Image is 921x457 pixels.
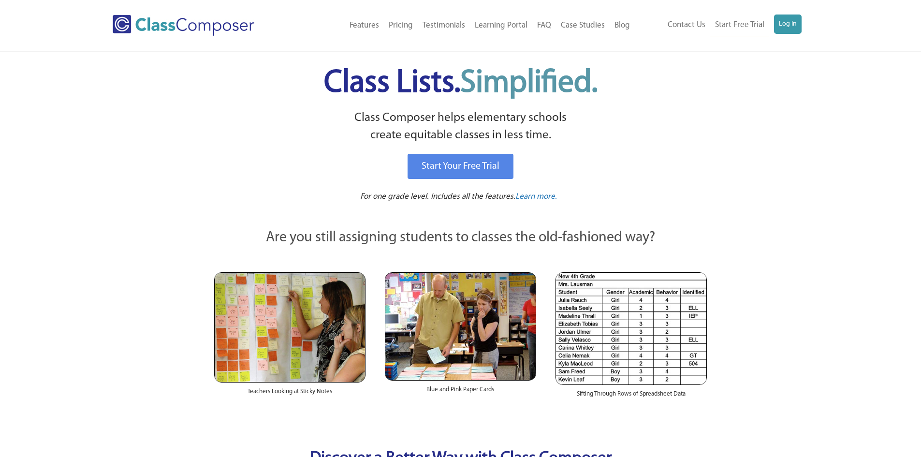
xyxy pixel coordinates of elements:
a: Case Studies [556,15,610,36]
a: Contact Us [663,15,710,36]
span: Class Lists. [324,68,598,99]
a: Pricing [384,15,418,36]
span: Start Your Free Trial [422,162,499,171]
img: Spreadsheets [556,272,707,385]
nav: Header Menu [635,15,802,36]
img: Class Composer [113,15,254,36]
span: For one grade level. Includes all the features. [360,192,515,201]
nav: Header Menu [294,15,635,36]
img: Blue and Pink Paper Cards [385,272,536,380]
a: Learning Portal [470,15,532,36]
a: Features [345,15,384,36]
p: Class Composer helps elementary schools create equitable classes in less time. [213,109,709,145]
a: Learn more. [515,191,557,203]
a: FAQ [532,15,556,36]
div: Blue and Pink Paper Cards [385,381,536,404]
span: Simplified. [460,68,598,99]
a: Start Your Free Trial [408,154,513,179]
span: Learn more. [515,192,557,201]
p: Are you still assigning students to classes the old-fashioned way? [214,227,707,249]
img: Teachers Looking at Sticky Notes [214,272,365,383]
a: Start Free Trial [710,15,769,36]
a: Log In [774,15,802,34]
a: Testimonials [418,15,470,36]
a: Blog [610,15,635,36]
div: Sifting Through Rows of Spreadsheet Data [556,385,707,408]
div: Teachers Looking at Sticky Notes [214,383,365,406]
